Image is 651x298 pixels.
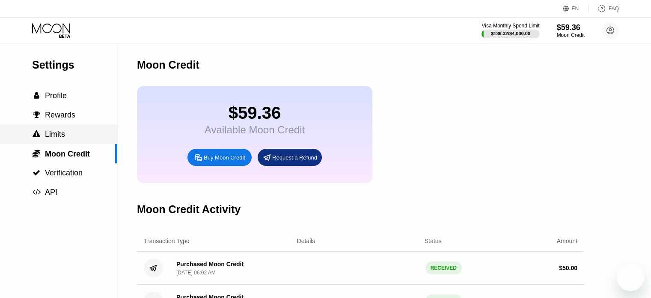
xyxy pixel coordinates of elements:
div: $136.32 / $4,000.00 [491,31,530,36]
div:  [32,130,41,138]
div:  [32,92,41,99]
div: [DATE] 06:02 AM [176,270,216,276]
div:  [32,111,41,119]
div: Amount [557,238,577,244]
div: Transaction Type [144,238,190,244]
div:  [32,188,41,196]
div: Visa Monthly Spend Limit [482,23,539,29]
div: Request a Refund [272,154,317,161]
div: Purchased Moon Credit [176,261,244,268]
div: $ 50.00 [559,265,577,271]
div: Moon Credit [557,32,585,38]
div: Available Moon Credit [205,124,305,136]
span:  [34,92,39,99]
div: Request a Refund [258,149,322,166]
div: $59.36Moon Credit [557,23,585,38]
div: Moon Credit Activity [137,203,241,216]
div: FAQ [589,4,619,13]
div: $59.36 [205,103,305,123]
iframe: Button to launch messaging window, conversation in progress [617,264,644,291]
span:  [33,130,40,138]
div: $59.36 [557,23,585,32]
div: RECEIVED [425,262,462,274]
div: Visa Monthly Spend Limit$136.32/$4,000.00 [482,23,539,38]
span: Profile [45,91,67,100]
div: EN [572,6,579,12]
span:  [33,188,41,196]
div: FAQ [609,6,619,12]
div: Details [297,238,315,244]
div: Moon Credit [137,59,199,71]
span: Moon Credit [45,150,90,158]
span: Rewards [45,111,75,119]
span:  [33,169,40,177]
span: API [45,188,57,196]
span:  [33,149,40,158]
div:  [32,169,41,177]
div: Settings [32,59,117,71]
div: Buy Moon Credit [187,149,252,166]
div: Buy Moon Credit [204,154,245,161]
span: Verification [45,169,83,177]
div: Status [425,238,442,244]
div:  [32,149,41,158]
span:  [33,111,40,119]
span: Limits [45,130,65,138]
div: EN [563,4,589,13]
